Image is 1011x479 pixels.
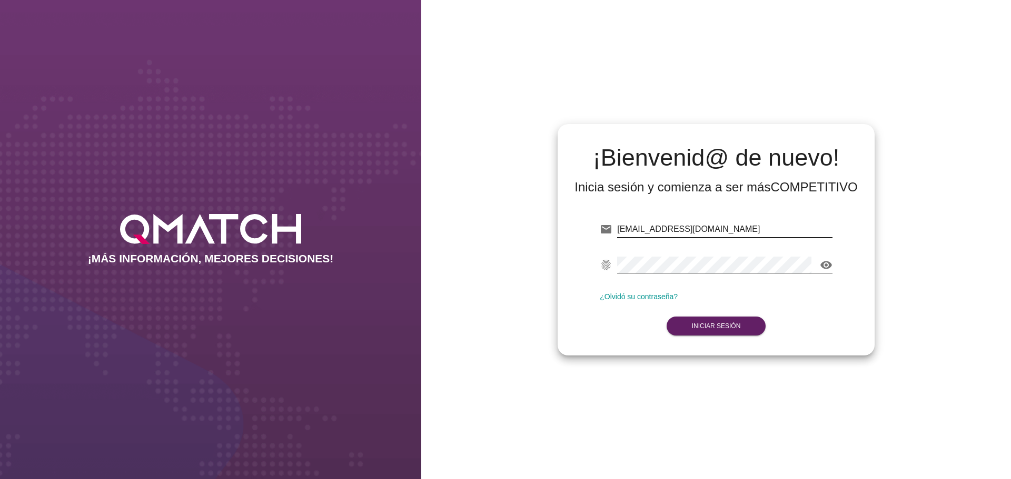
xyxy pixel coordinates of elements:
[88,252,334,265] h2: ¡MÁS INFORMACIÓN, MEJORES DECISIONES!
[770,180,857,194] strong: COMPETITIVO
[600,223,612,236] i: email
[617,221,832,238] input: E-mail
[600,259,612,271] i: fingerprint
[600,292,678,301] a: ¿Olvidó su contraseña?
[574,179,858,196] div: Inicia sesión y comienza a ser más
[667,317,766,335] button: Iniciar Sesión
[574,145,858,170] h2: ¡Bienvenid@ de nuevo!
[820,259,832,271] i: visibility
[692,322,741,330] strong: Iniciar Sesión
